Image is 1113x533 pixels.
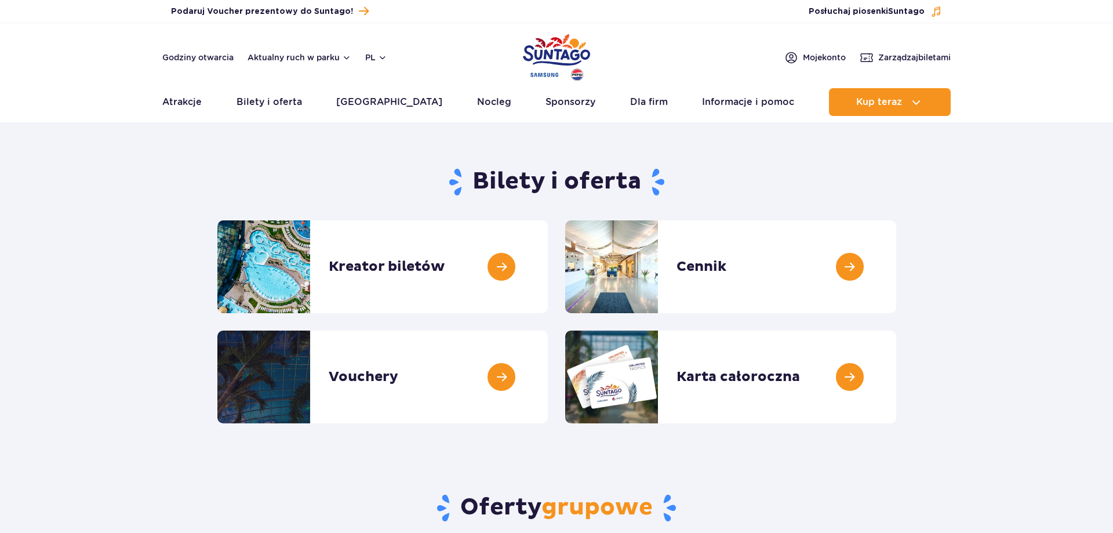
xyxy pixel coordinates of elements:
a: Podaruj Voucher prezentowy do Suntago! [171,3,369,19]
span: Kup teraz [856,97,902,107]
a: Zarządzajbiletami [860,50,951,64]
a: Bilety i oferta [237,88,302,116]
h1: Bilety i oferta [217,167,896,197]
button: Kup teraz [829,88,951,116]
a: Godziny otwarcia [162,52,234,63]
a: Nocleg [477,88,511,116]
a: [GEOGRAPHIC_DATA] [336,88,442,116]
span: Posłuchaj piosenki [809,6,925,17]
a: Mojekonto [784,50,846,64]
a: Informacje i pomoc [702,88,794,116]
span: grupowe [541,493,653,522]
a: Dla firm [630,88,668,116]
button: pl [365,52,387,63]
a: Park of Poland [523,29,590,82]
span: Podaruj Voucher prezentowy do Suntago! [171,6,353,17]
span: Zarządzaj biletami [878,52,951,63]
button: Aktualny ruch w parku [248,53,351,62]
a: Atrakcje [162,88,202,116]
h2: Oferty [217,493,896,523]
span: Suntago [888,8,925,16]
button: Posłuchaj piosenkiSuntago [809,6,942,17]
a: Sponsorzy [545,88,595,116]
span: Moje konto [803,52,846,63]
